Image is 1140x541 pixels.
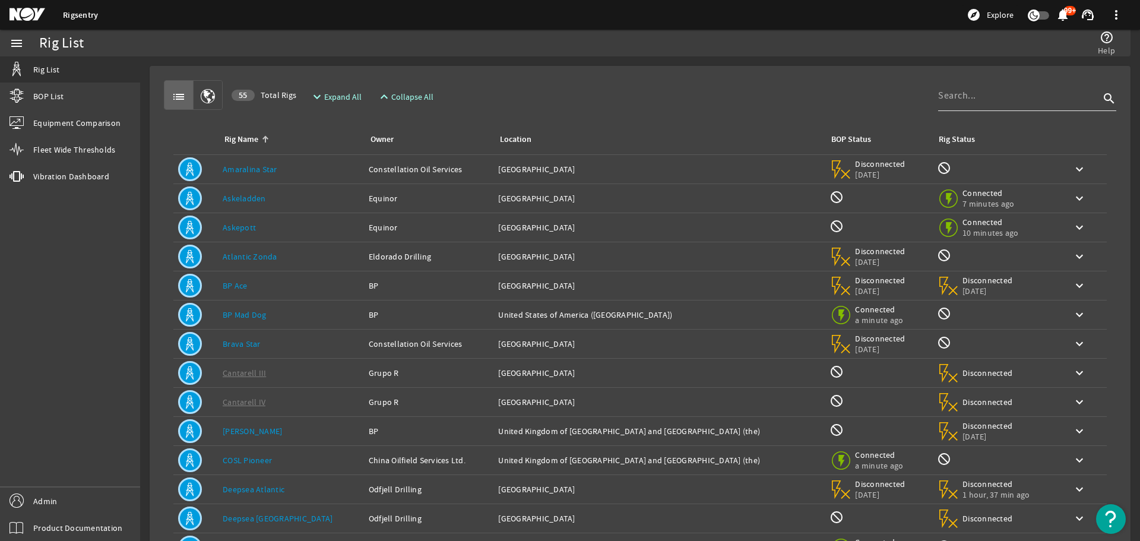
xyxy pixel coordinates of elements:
span: Connected [855,450,905,460]
span: BOP List [33,90,64,102]
div: BP [369,280,489,292]
mat-icon: keyboard_arrow_down [1072,279,1087,293]
div: United Kingdom of [GEOGRAPHIC_DATA] and [GEOGRAPHIC_DATA] (the) [498,425,820,437]
a: Cantarell IV [223,397,265,407]
div: Owner [370,133,394,146]
div: Grupo R [369,396,489,408]
span: Help [1098,45,1115,56]
div: China Oilfield Services Ltd. [369,454,489,466]
a: Amaralina Star [223,164,277,175]
mat-icon: BOP Monitoring not available for this rig [829,219,844,233]
div: [GEOGRAPHIC_DATA] [498,192,820,204]
mat-icon: keyboard_arrow_down [1072,366,1087,380]
mat-icon: keyboard_arrow_down [1072,308,1087,322]
div: [GEOGRAPHIC_DATA] [498,512,820,524]
div: Owner [369,133,484,146]
div: Rig Name [224,133,258,146]
span: Disconnected [962,479,1030,489]
div: [GEOGRAPHIC_DATA] [498,367,820,379]
mat-icon: expand_less [377,90,387,104]
span: Disconnected [962,513,1013,524]
span: Connected [962,217,1019,227]
span: [DATE] [962,286,1013,296]
a: Brava Star [223,338,261,349]
a: BP Mad Dog [223,309,267,320]
div: Equinor [369,192,489,204]
mat-icon: vibration [9,169,24,184]
div: Location [500,133,531,146]
span: [DATE] [855,344,905,355]
span: Disconnected [855,275,905,286]
span: [DATE] [855,489,905,500]
div: United Kingdom of [GEOGRAPHIC_DATA] and [GEOGRAPHIC_DATA] (the) [498,454,820,466]
span: 7 minutes ago [962,198,1014,209]
mat-icon: keyboard_arrow_down [1072,337,1087,351]
mat-icon: help_outline [1100,30,1114,45]
mat-icon: expand_more [310,90,319,104]
a: Deepsea Atlantic [223,484,284,495]
mat-icon: keyboard_arrow_down [1072,220,1087,235]
span: Admin [33,495,57,507]
span: Disconnected [855,479,905,489]
div: Rig Name [223,133,354,146]
mat-icon: keyboard_arrow_down [1072,395,1087,409]
div: [GEOGRAPHIC_DATA] [498,396,820,408]
a: Askepott [223,222,256,233]
mat-icon: Rig Monitoring not available for this rig [937,452,951,466]
div: Constellation Oil Services [369,163,489,175]
span: Product Documentation [33,522,122,534]
span: Explore [987,9,1014,21]
button: Explore [962,5,1018,24]
div: Odfjell Drilling [369,483,489,495]
mat-icon: Rig Monitoring not available for this rig [937,306,951,321]
div: Rig Status [939,133,975,146]
span: Total Rigs [232,89,296,101]
a: Askeladden [223,193,266,204]
mat-icon: keyboard_arrow_down [1072,191,1087,205]
span: Vibration Dashboard [33,170,109,182]
mat-icon: Rig Monitoring not available for this rig [937,161,951,175]
span: Disconnected [962,368,1013,378]
div: [GEOGRAPHIC_DATA] [498,338,820,350]
span: 1 hour, 37 min ago [962,489,1030,500]
div: [GEOGRAPHIC_DATA] [498,222,820,233]
mat-icon: notifications [1056,8,1070,22]
div: Odfjell Drilling [369,512,489,524]
mat-icon: Rig Monitoring not available for this rig [937,336,951,350]
div: [GEOGRAPHIC_DATA] [498,483,820,495]
mat-icon: keyboard_arrow_down [1072,249,1087,264]
div: BP [369,425,489,437]
mat-icon: support_agent [1081,8,1095,22]
button: more_vert [1102,1,1130,29]
span: [DATE] [855,286,905,296]
mat-icon: keyboard_arrow_down [1072,482,1087,496]
a: Cantarell III [223,368,266,378]
div: Eldorado Drilling [369,251,489,262]
div: [GEOGRAPHIC_DATA] [498,251,820,262]
a: Rigsentry [63,10,98,21]
span: Expand All [324,91,362,103]
span: Disconnected [855,333,905,344]
a: COSL Pioneer [223,455,272,466]
i: search [1102,91,1116,106]
mat-icon: explore [967,8,981,22]
input: Search... [938,88,1100,103]
mat-icon: keyboard_arrow_down [1072,424,1087,438]
mat-icon: keyboard_arrow_down [1072,162,1087,176]
span: Disconnected [962,275,1013,286]
mat-icon: BOP Monitoring not available for this rig [829,190,844,204]
span: Disconnected [855,246,905,257]
div: United States of America ([GEOGRAPHIC_DATA]) [498,309,820,321]
span: Disconnected [962,420,1013,431]
span: Connected [962,188,1014,198]
div: 55 [232,90,255,101]
a: Deepsea [GEOGRAPHIC_DATA] [223,513,332,524]
span: 10 minutes ago [962,227,1019,238]
mat-icon: keyboard_arrow_down [1072,511,1087,526]
a: BP Ace [223,280,248,291]
span: Equipment Comparison [33,117,121,129]
mat-icon: menu [9,36,24,50]
mat-icon: BOP Monitoring not available for this rig [829,510,844,524]
span: Connected [855,304,905,315]
div: [GEOGRAPHIC_DATA] [498,163,820,175]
